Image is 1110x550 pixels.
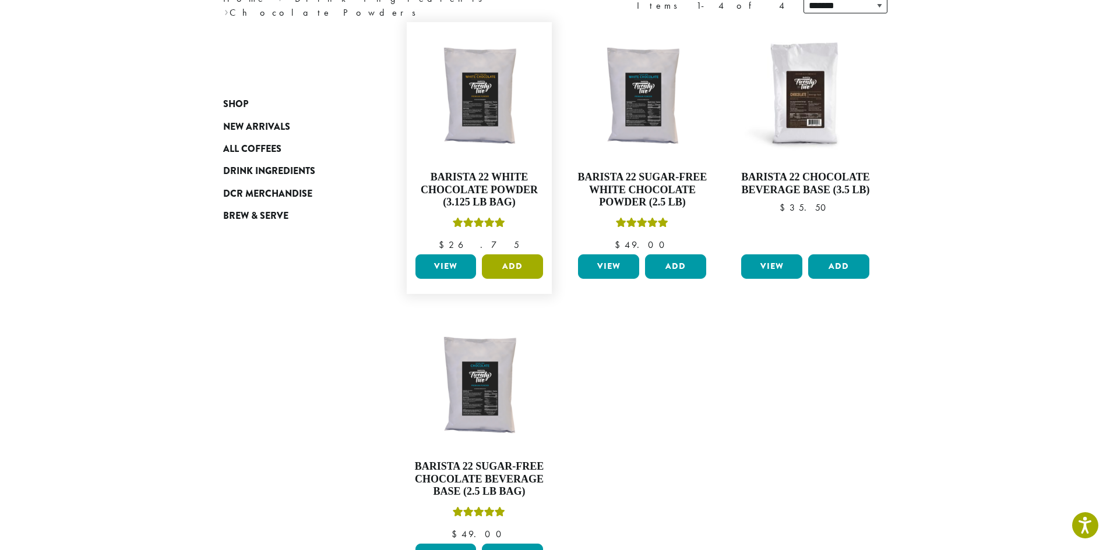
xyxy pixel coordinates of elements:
img: B22-Sweet-Ground-White-Chocolate-Powder-300x300.png [412,28,546,162]
span: $ [439,239,449,251]
a: View [415,254,477,279]
img: B22_PowderedMix_Mocha-300x300.jpg [738,28,872,162]
span: Drink Ingredients [223,164,315,179]
button: Add [645,254,706,279]
span: $ [780,201,790,214]
button: Add [482,254,543,279]
bdi: 49.00 [615,239,670,251]
span: DCR Merchandise [223,187,312,201]
span: Shop [223,97,248,112]
span: › [224,2,228,20]
div: Rated 5.00 out of 5 [453,216,505,233]
h4: Barista 22 Chocolate Beverage Base (3.5 lb) [738,171,872,196]
span: New Arrivals [223,120,290,134]
bdi: 26.75 [439,239,519,251]
span: $ [615,239,625,251]
a: DCR Merchandise [223,183,363,205]
a: View [578,254,639,279]
a: Shop [223,93,363,115]
a: All Coffees [223,138,363,160]
a: Brew & Serve [223,205,363,227]
a: Drink Ingredients [223,160,363,182]
h4: Barista 22 Sugar-Free Chocolate Beverage Base (2.5 lb bag) [413,460,547,498]
a: View [741,254,802,279]
h4: Barista 22 White Chocolate Powder (3.125 lb bag) [413,171,547,209]
img: B22-SF-White-Chocolate-Powder-300x300.png [575,28,709,162]
a: New Arrivals [223,115,363,137]
span: All Coffees [223,142,281,157]
bdi: 49.00 [452,528,507,540]
div: Rated 5.00 out of 5 [453,505,505,523]
a: Barista 22 White Chocolate Powder (3.125 lb bag)Rated 5.00 out of 5 $26.75 [413,28,547,250]
img: B22-SF-Chocolate-Powder-300x300.png [412,317,546,451]
a: Barista 22 Sugar-Free White Chocolate Powder (2.5 lb)Rated 5.00 out of 5 $49.00 [575,28,709,250]
span: Brew & Serve [223,209,288,223]
a: Barista 22 Chocolate Beverage Base (3.5 lb) $35.50 [738,28,872,250]
bdi: 35.50 [780,201,831,214]
h4: Barista 22 Sugar-Free White Chocolate Powder (2.5 lb) [575,171,709,209]
div: Rated 5.00 out of 5 [616,216,668,233]
button: Add [808,254,869,279]
span: $ [452,528,461,540]
a: Barista 22 Sugar-Free Chocolate Beverage Base (2.5 lb bag)Rated 5.00 out of 5 $49.00 [413,317,547,539]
